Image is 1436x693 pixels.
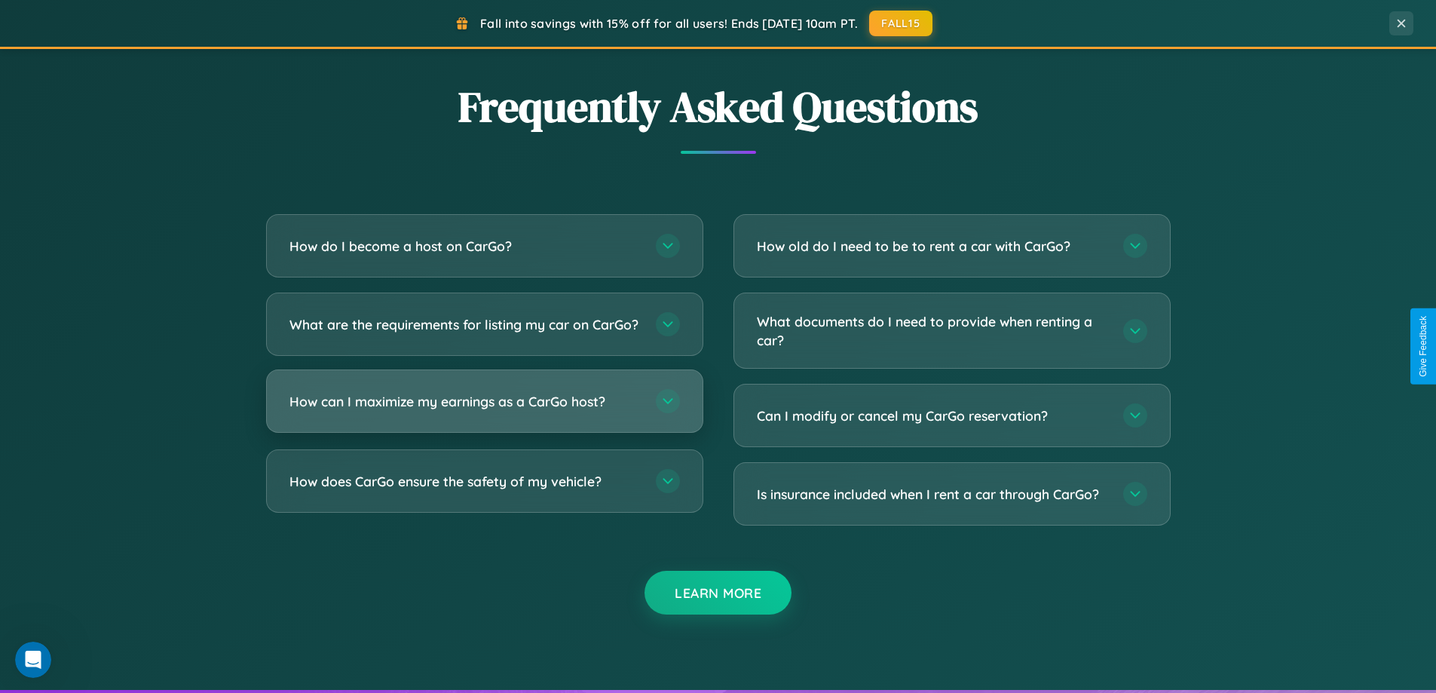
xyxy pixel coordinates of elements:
[869,11,932,36] button: FALL15
[15,642,51,678] iframe: Intercom live chat
[480,16,858,31] span: Fall into savings with 15% off for all users! Ends [DATE] 10am PT.
[757,485,1108,504] h3: Is insurance included when I rent a car through CarGo?
[1418,316,1428,377] div: Give Feedback
[757,406,1108,425] h3: Can I modify or cancel my CarGo reservation?
[289,472,641,491] h3: How does CarGo ensure the safety of my vehicle?
[645,571,791,615] button: Learn More
[289,315,641,334] h3: What are the requirements for listing my car on CarGo?
[757,237,1108,256] h3: How old do I need to be to rent a car with CarGo?
[289,392,641,411] h3: How can I maximize my earnings as a CarGo host?
[757,312,1108,349] h3: What documents do I need to provide when renting a car?
[289,237,641,256] h3: How do I become a host on CarGo?
[266,78,1171,136] h2: Frequently Asked Questions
